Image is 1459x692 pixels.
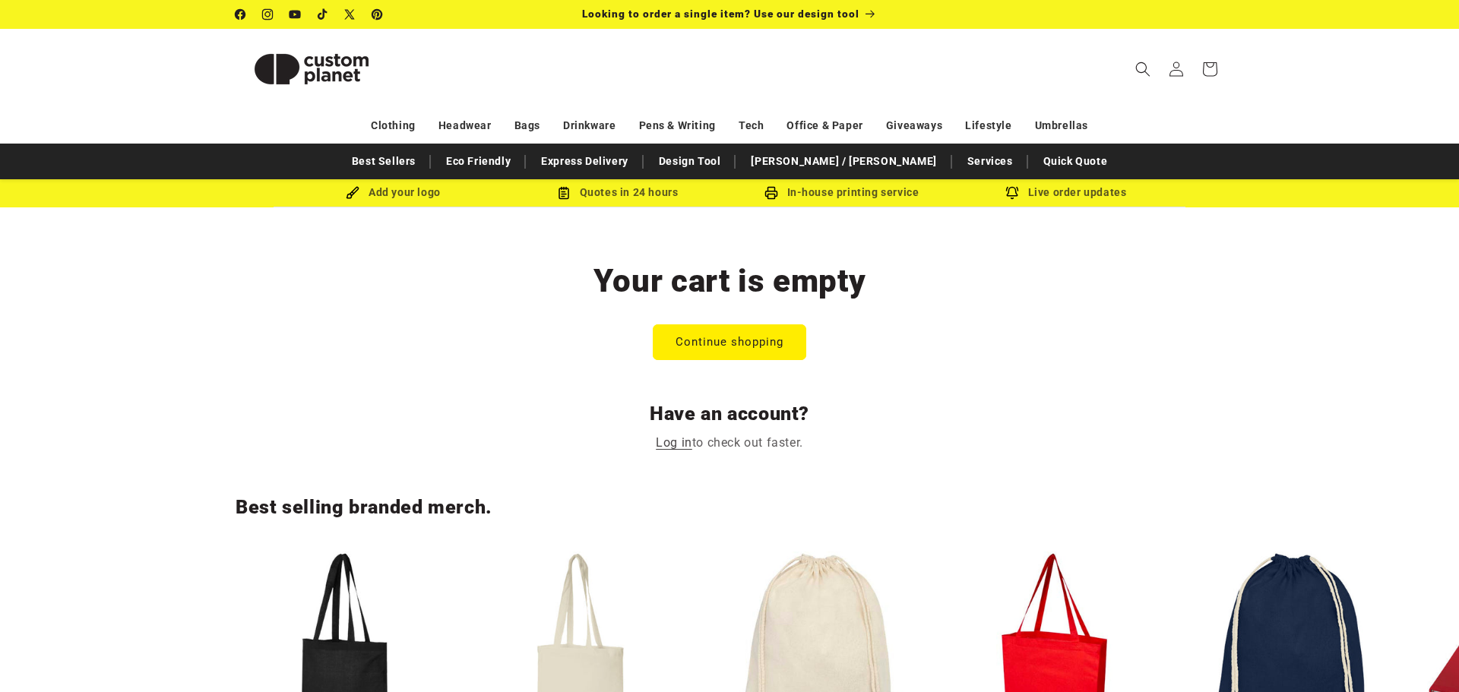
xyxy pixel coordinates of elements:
a: Best Sellers [344,148,423,175]
h2: Best selling branded merch. [236,495,1223,520]
h1: Your cart is empty [236,261,1223,302]
a: Custom Planet [230,29,394,109]
a: Bags [514,112,540,139]
img: Brush Icon [346,186,359,200]
a: Office & Paper [786,112,862,139]
a: [PERSON_NAME] / [PERSON_NAME] [743,148,944,175]
a: Clothing [371,112,416,139]
a: Lifestyle [965,112,1011,139]
a: Umbrellas [1035,112,1088,139]
div: Add your logo [281,183,505,202]
img: Custom Planet [236,35,388,103]
a: Log in [656,432,692,454]
a: Pens & Writing [639,112,716,139]
div: Quotes in 24 hours [505,183,729,202]
a: Drinkware [563,112,616,139]
a: Headwear [438,112,492,139]
a: Continue shopping [653,324,806,360]
a: Quick Quote [1036,148,1116,175]
img: In-house printing [764,186,778,200]
span: Looking to order a single item? Use our design tool [582,8,859,20]
h2: Have an account? [236,402,1223,426]
div: Live order updates [954,183,1178,202]
a: Express Delivery [533,148,636,175]
summary: Search [1126,52,1160,86]
a: Giveaways [886,112,942,139]
p: to check out faster. [236,432,1223,454]
img: Order updates [1005,186,1019,200]
img: Order Updates Icon [557,186,571,200]
a: Tech [739,112,764,139]
a: Services [960,148,1021,175]
div: In-house printing service [729,183,954,202]
a: Design Tool [651,148,729,175]
a: Eco Friendly [438,148,518,175]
